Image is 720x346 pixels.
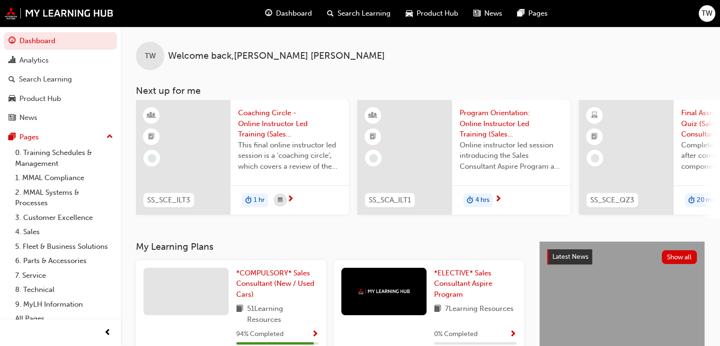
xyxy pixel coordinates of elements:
[9,133,16,142] span: pages-icon
[460,108,563,140] span: Program Orientation: Online Instructor Led Training (Sales Consultant Aspire Program)
[11,146,117,171] a: 0. Training Schedules & Management
[702,8,712,19] span: TW
[254,195,265,206] span: 1 hr
[697,195,720,206] span: 20 mins
[370,131,376,143] span: booktick-icon
[9,95,16,103] span: car-icon
[19,93,61,104] div: Product Hub
[552,253,588,261] span: Latest News
[19,112,37,123] div: News
[9,37,16,46] span: guage-icon
[495,195,502,204] span: next-icon
[370,109,376,122] span: learningResourceType_INSTRUCTOR_LED-icon
[528,8,548,19] span: Pages
[467,194,473,207] span: duration-icon
[148,131,155,143] span: booktick-icon
[19,74,72,85] div: Search Learning
[11,225,117,239] a: 4. Sales
[445,303,514,315] span: 7 Learning Resources
[168,51,385,62] span: Welcome back , [PERSON_NAME] [PERSON_NAME]
[688,194,695,207] span: duration-icon
[547,249,697,264] a: Latest NewsShow all
[509,330,516,339] span: Show Progress
[4,128,117,146] button: Pages
[104,327,111,339] span: prev-icon
[662,250,697,264] button: Show all
[320,4,398,23] a: search-iconSearch Learning
[121,85,720,96] h3: Next up for me
[19,132,39,143] div: Pages
[287,195,294,204] span: next-icon
[9,56,16,65] span: chart-icon
[145,51,156,62] span: TW
[11,297,117,312] a: 9. MyLH Information
[4,52,117,69] a: Analytics
[238,108,341,140] span: Coaching Circle - Online Instructor Led Training (Sales Consultant Essential Program)
[236,329,284,340] span: 94 % Completed
[311,330,319,339] span: Show Progress
[369,195,411,206] span: SS_SCA_ILT1
[699,5,715,22] button: TW
[19,55,49,66] div: Analytics
[591,109,598,122] span: learningResourceType_ELEARNING-icon
[311,328,319,340] button: Show Progress
[434,268,516,300] a: *ELECTIVE* Sales Consultant Aspire Program
[5,7,114,19] img: mmal
[338,8,391,19] span: Search Learning
[11,171,117,185] a: 1. MMAL Compliance
[434,303,441,315] span: book-icon
[11,282,117,297] a: 8. Technical
[11,254,117,268] a: 6. Parts & Accessories
[484,8,502,19] span: News
[148,109,155,122] span: learningResourceType_INSTRUCTOR_LED-icon
[4,32,117,50] a: Dashboard
[238,140,341,172] span: This final online instructor led session is a 'coaching circle', which covers a review of the Sal...
[327,8,334,19] span: search-icon
[357,100,570,215] a: SS_SCA_ILT1Program Orientation: Online Instructor Led Training (Sales Consultant Aspire Program)O...
[265,8,272,19] span: guage-icon
[398,4,466,23] a: car-iconProduct Hub
[11,268,117,283] a: 7. Service
[247,303,319,325] span: 51 Learning Resources
[434,329,478,340] span: 0 % Completed
[591,154,599,163] span: learningRecordVerb_NONE-icon
[358,288,410,294] img: mmal
[11,239,117,254] a: 5. Fleet & Business Solutions
[148,154,156,163] span: learningRecordVerb_NONE-icon
[4,109,117,127] a: News
[4,71,117,88] a: Search Learning
[9,114,16,122] span: news-icon
[136,100,349,215] a: SS_SCE_ILT3Coaching Circle - Online Instructor Led Training (Sales Consultant Essential Program)T...
[475,195,489,206] span: 4 hrs
[9,75,15,84] span: search-icon
[466,4,510,23] a: news-iconNews
[473,8,480,19] span: news-icon
[11,185,117,210] a: 2. MMAL Systems & Processes
[369,154,378,163] span: learningRecordVerb_NONE-icon
[276,8,312,19] span: Dashboard
[136,241,524,252] h3: My Learning Plans
[258,4,320,23] a: guage-iconDashboard
[517,8,524,19] span: pages-icon
[11,311,117,326] a: All Pages
[510,4,555,23] a: pages-iconPages
[245,194,252,207] span: duration-icon
[236,268,319,300] a: *COMPULSORY* Sales Consultant (New / Used Cars)
[417,8,458,19] span: Product Hub
[509,328,516,340] button: Show Progress
[460,140,563,172] span: Online instructor led session introducing the Sales Consultant Aspire Program and outlining what ...
[406,8,413,19] span: car-icon
[11,210,117,225] a: 3. Customer Excellence
[591,131,598,143] span: booktick-icon
[590,195,634,206] span: SS_SCE_QZ3
[434,269,492,299] span: *ELECTIVE* Sales Consultant Aspire Program
[107,131,113,143] span: up-icon
[278,194,283,206] span: calendar-icon
[4,90,117,108] a: Product Hub
[236,269,314,299] span: *COMPULSORY* Sales Consultant (New / Used Cars)
[236,303,243,325] span: book-icon
[4,30,117,128] button: DashboardAnalyticsSearch LearningProduct HubNews
[147,195,190,206] span: SS_SCE_ILT3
